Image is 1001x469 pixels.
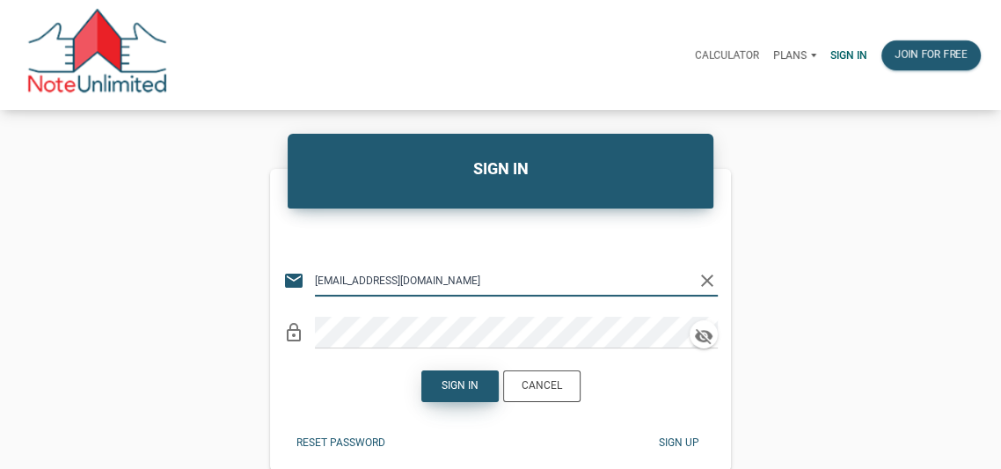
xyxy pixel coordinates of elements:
[697,270,718,291] i: clear
[874,32,988,79] a: Join for free
[688,32,766,79] a: Calculator
[881,40,981,70] button: Join for free
[823,32,874,79] a: Sign in
[522,378,562,394] div: Cancel
[695,49,759,62] p: Calculator
[640,429,718,458] button: Sign up
[830,49,867,62] p: Sign in
[421,370,499,402] button: Sign in
[315,265,697,297] input: Email
[296,436,385,451] div: Reset password
[659,436,699,451] div: Sign up
[766,32,823,79] a: Plans
[895,48,968,63] div: Join for free
[301,157,700,180] h4: SIGN IN
[283,270,304,291] i: email
[503,370,581,402] button: Cancel
[283,429,398,458] button: Reset password
[773,49,807,62] p: Plans
[766,34,823,77] button: Plans
[283,322,304,343] i: lock_outline
[442,378,479,394] div: Sign in
[26,9,168,101] img: NoteUnlimited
